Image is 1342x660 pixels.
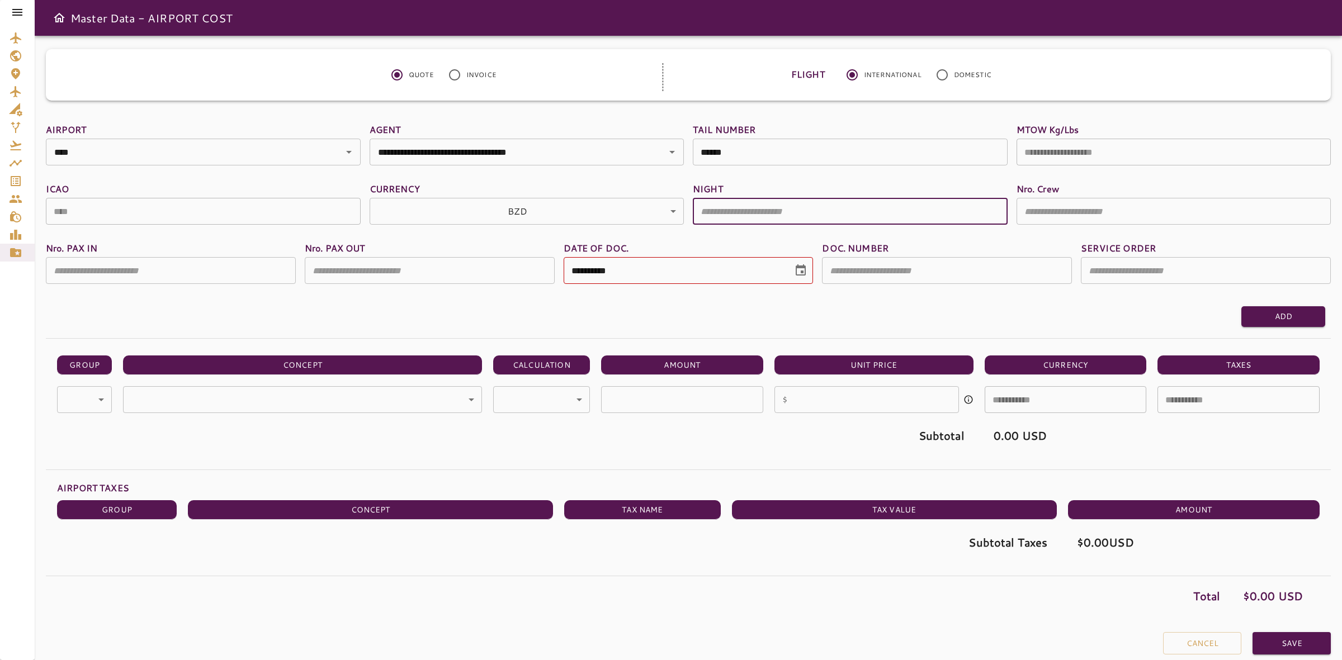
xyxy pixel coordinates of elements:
[601,355,763,375] th: AMOUNT
[305,241,555,254] label: Nro. PAX OUT
[985,419,1147,453] td: 0.00 USD
[57,481,1331,495] p: AIRPORT TAXES
[1193,587,1221,604] p: Total
[732,500,1057,520] th: TAX VALUE
[493,355,590,375] th: CALCULATION
[564,500,720,520] th: TAX NAME
[1253,632,1331,654] button: Save
[466,70,497,80] span: INVOICE
[790,259,812,282] button: Choose date
[693,123,1008,136] label: TAIL NUMBER
[48,7,70,29] button: Open drawer
[341,144,357,160] button: Open
[46,241,296,254] label: Nro. PAX IN
[1163,632,1241,654] button: Cancel
[693,182,1008,195] label: NIGHT
[1017,182,1331,195] label: Nro. Crew
[57,355,112,375] th: GROUP
[664,144,680,160] button: Open
[564,241,814,254] label: DATE OF DOC.
[791,63,825,87] label: FLIGHT
[70,9,233,27] h6: Master Data - AIRPORT COST
[1068,500,1320,520] th: AMOUNT
[1243,587,1303,604] p: $ 0.00 USD
[1017,123,1331,136] label: MTOW Kg/Lbs
[188,500,553,520] th: CONCEPT
[954,70,991,80] span: DOMESTIC
[57,500,177,520] th: GROUP
[1241,306,1325,327] button: Add
[963,395,974,405] svg: BZD
[1081,241,1331,254] label: SERVICE ORDER
[46,123,361,136] label: AIRPORT
[370,123,684,136] label: AGENT
[822,241,1072,254] label: DOC. NUMBER
[493,386,590,413] div: BZD
[123,386,481,413] div: BZD
[782,393,787,406] p: $
[864,70,922,80] span: INTERNATIONAL
[409,70,434,80] span: QUOTE
[46,182,361,195] label: ICAO
[57,386,112,413] div: BZD
[370,198,684,225] div: BZD
[1157,355,1320,375] th: TAXES
[774,419,974,453] td: Subtotal
[123,355,481,375] th: CONCEPT
[370,182,684,195] label: CURRENCY
[985,355,1147,375] th: CURRENCY
[732,525,1057,559] td: Subtotal Taxes
[1068,525,1320,559] td: $ 0.00 USD
[774,355,974,375] th: UNIT PRICE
